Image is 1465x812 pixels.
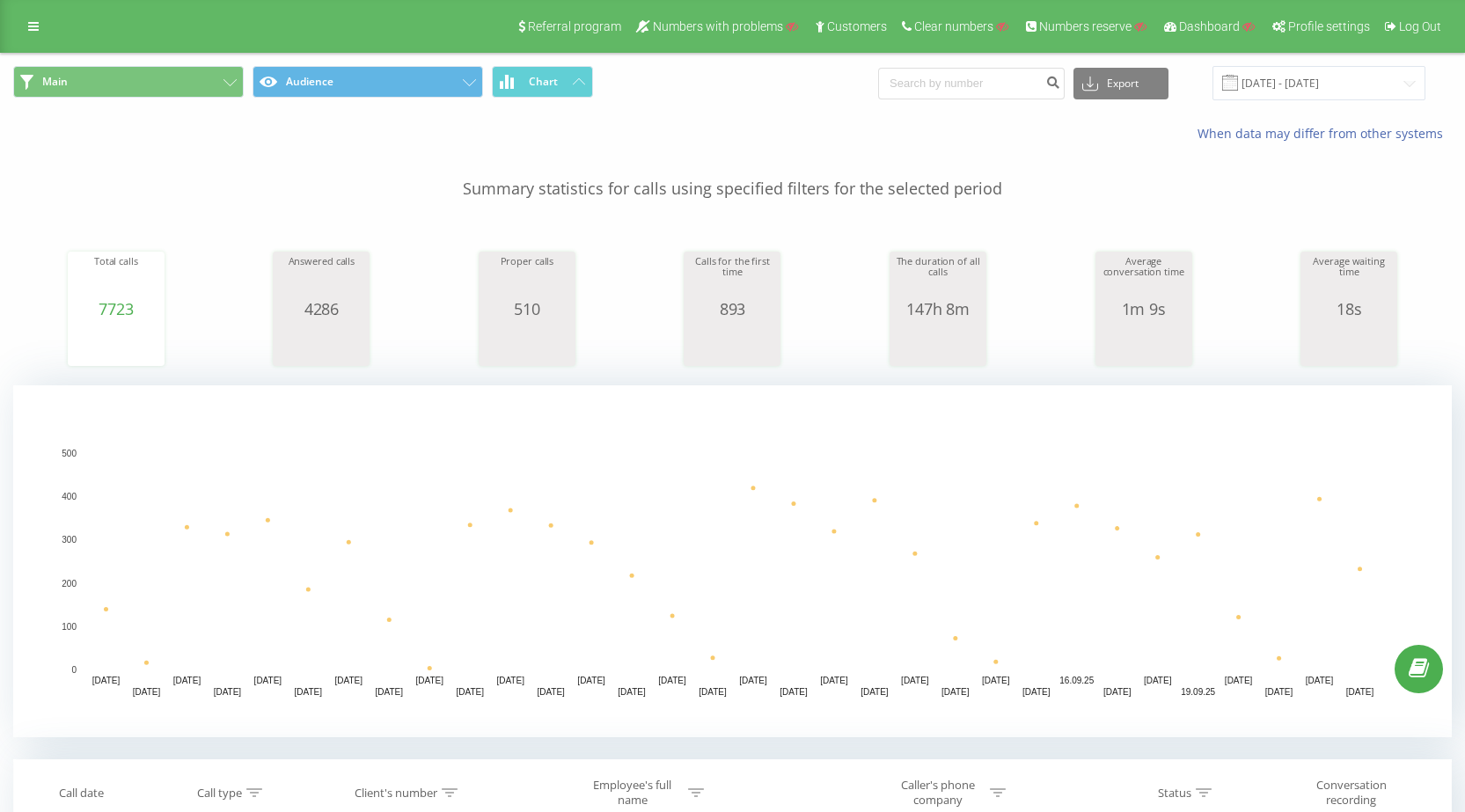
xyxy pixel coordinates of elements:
text: 500 [62,449,77,458]
svg: A chart. [277,318,365,370]
button: Export [1073,68,1168,99]
span: Customers [827,19,887,33]
text: [DATE] [173,676,201,685]
text: [DATE] [618,687,646,697]
div: Call type [197,786,242,801]
text: [DATE] [1306,676,1334,685]
text: [DATE] [780,687,808,697]
p: Summary statistics for calls using specified filters for the selected period [13,143,1452,201]
div: Client's number [355,786,437,801]
text: [DATE] [92,676,121,685]
text: [DATE] [861,687,889,697]
div: Conversation recording [1294,778,1409,808]
div: 893 [688,300,776,318]
div: Caller's phone company [891,778,985,808]
div: 4286 [277,300,365,318]
div: Proper calls [483,256,571,300]
text: 19.09.25 [1181,687,1215,697]
div: 7723 [72,300,160,318]
div: Status [1158,786,1191,801]
button: Main [13,66,244,98]
text: [DATE] [1022,687,1051,697]
text: 100 [62,622,77,632]
span: Log Out [1399,19,1441,33]
text: 300 [62,536,77,545]
text: 0 [71,665,77,675]
text: [DATE] [214,687,242,697]
svg: A chart. [483,318,571,370]
text: [DATE] [699,687,727,697]
text: [DATE] [537,687,565,697]
span: Main [42,75,68,89]
div: 1m 9s [1100,300,1188,318]
div: Call date [59,786,104,801]
div: The duration of all calls [894,256,982,300]
text: [DATE] [901,676,929,685]
div: 18s [1305,300,1393,318]
text: [DATE] [133,687,161,697]
text: [DATE] [658,676,686,685]
div: Employee's full name [581,778,684,808]
svg: A chart. [72,318,160,370]
div: 510 [483,300,571,318]
text: [DATE] [496,676,524,685]
input: Search by number [878,68,1065,99]
span: Profile settings [1288,19,1370,33]
div: Average waiting time [1305,256,1393,300]
text: [DATE] [1265,687,1293,697]
div: Average conversation time [1100,256,1188,300]
text: [DATE] [982,676,1010,685]
svg: A chart. [1100,318,1188,370]
svg: A chart. [1305,318,1393,370]
a: When data may differ from other systems [1198,125,1452,142]
text: [DATE] [941,687,970,697]
span: Dashboard [1179,19,1240,33]
div: Answered calls [277,256,365,300]
div: 147h 8m [894,300,982,318]
button: Audience [253,66,483,98]
span: Numbers with problems [653,19,783,33]
text: 200 [62,579,77,589]
span: Numbers reserve [1039,19,1132,33]
text: [DATE] [1346,687,1374,697]
span: Referral program [528,19,621,33]
text: [DATE] [295,687,323,697]
text: [DATE] [1103,687,1132,697]
text: 400 [62,492,77,501]
svg: A chart. [13,385,1452,737]
text: [DATE] [335,676,363,685]
text: [DATE] [254,676,282,685]
svg: A chart. [688,318,776,370]
text: [DATE] [456,687,484,697]
text: [DATE] [376,687,404,697]
text: 16.09.25 [1059,676,1094,685]
div: Calls for the first time [688,256,776,300]
text: [DATE] [415,676,443,685]
div: Total calls [72,256,160,300]
svg: A chart. [894,318,982,370]
button: Chart [492,66,593,98]
span: Chart [529,76,558,88]
text: [DATE] [1225,676,1253,685]
text: [DATE] [739,676,767,685]
text: [DATE] [1144,676,1172,685]
span: Clear numbers [914,19,993,33]
text: [DATE] [820,676,848,685]
text: [DATE] [577,676,605,685]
